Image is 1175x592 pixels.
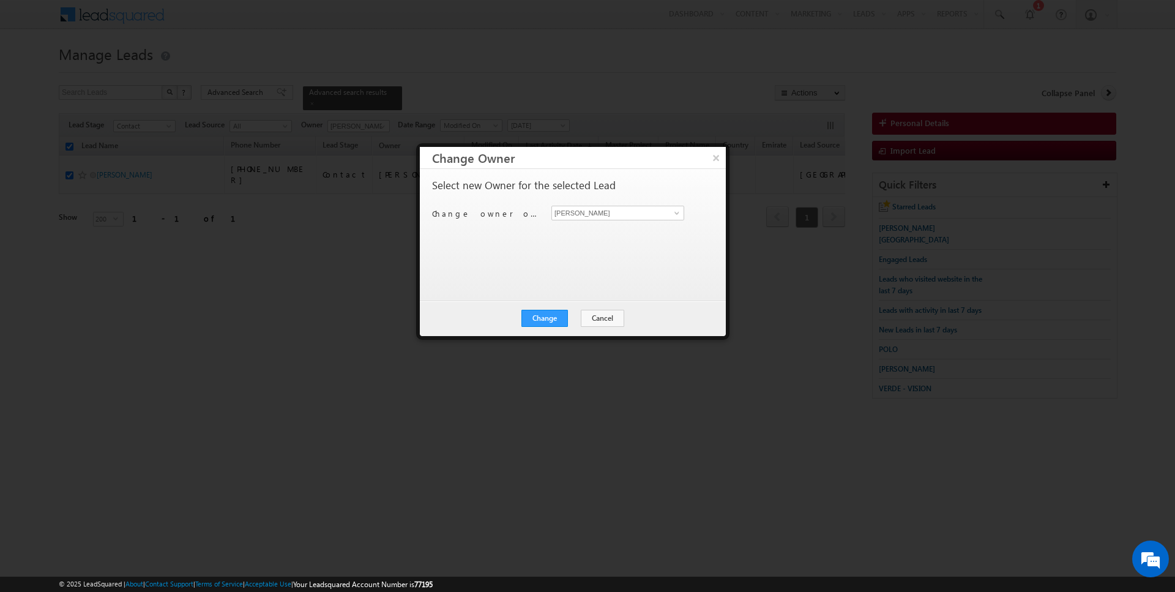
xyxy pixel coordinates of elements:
[551,206,684,220] input: Type to Search
[166,377,222,394] em: Start Chat
[432,180,616,191] p: Select new Owner for the selected Lead
[195,580,243,588] a: Terms of Service
[668,207,683,219] a: Show All Items
[59,579,433,590] span: © 2025 LeadSquared | | | | |
[432,147,726,168] h3: Change Owner
[293,580,433,589] span: Your Leadsquared Account Number is
[16,113,223,367] textarea: Type your message and hit 'Enter'
[125,580,143,588] a: About
[521,310,568,327] button: Change
[145,580,193,588] a: Contact Support
[21,64,51,80] img: d_60004797649_company_0_60004797649
[581,310,624,327] button: Cancel
[245,580,291,588] a: Acceptable Use
[706,147,726,168] button: ×
[414,580,433,589] span: 77195
[432,208,542,219] p: Change owner of 1 lead to
[201,6,230,36] div: Minimize live chat window
[64,64,206,80] div: Chat with us now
